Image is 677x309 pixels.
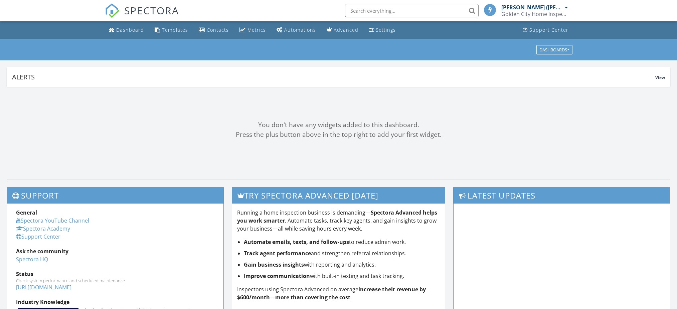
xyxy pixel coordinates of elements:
span: SPECTORA [124,3,179,17]
a: Support Center [16,233,60,240]
a: Settings [366,24,398,36]
a: Spectora HQ [16,256,48,263]
h3: Try spectora advanced [DATE] [232,187,445,204]
div: Settings [376,27,396,33]
div: Templates [162,27,188,33]
div: Contacts [207,27,229,33]
div: Advanced [334,27,358,33]
img: The Best Home Inspection Software - Spectora [105,3,120,18]
input: Search everything... [345,4,479,17]
div: [PERSON_NAME] ([PERSON_NAME]) [PERSON_NAME] [501,4,563,11]
p: Running a home inspection business is demanding— . Automate tasks, track key agents, and gain ins... [237,209,440,233]
a: Dashboard [106,24,147,36]
a: Metrics [237,24,269,36]
div: Industry Knowledge [16,298,214,306]
li: and strengthen referral relationships. [244,249,440,257]
strong: Automate emails, texts, and follow-ups [244,238,349,246]
a: Advanced [324,24,361,36]
li: with built-in texting and task tracking. [244,272,440,280]
strong: General [16,209,37,216]
a: Support Center [520,24,571,36]
div: Metrics [247,27,266,33]
li: with reporting and analytics. [244,261,440,269]
p: Inspectors using Spectora Advanced on average . [237,285,440,301]
strong: Improve communication [244,272,310,280]
a: [URL][DOMAIN_NAME] [16,284,71,291]
div: Dashboards [539,47,569,52]
div: Status [16,270,214,278]
div: You don't have any widgets added to this dashboard. [7,120,670,130]
a: Contacts [196,24,231,36]
div: Press the plus button above in the top right to add your first widget. [7,130,670,139]
a: Spectora Academy [16,225,70,232]
h3: Support [7,187,223,204]
strong: increase their revenue by $600/month—more than covering the cost [237,286,426,301]
div: Dashboard [116,27,144,33]
a: Spectora YouTube Channel [16,217,89,224]
span: View [655,75,665,80]
strong: Gain business insights [244,261,304,268]
strong: Track agent performance [244,250,311,257]
div: Alerts [12,72,655,81]
div: Automations [284,27,316,33]
li: to reduce admin work. [244,238,440,246]
div: Ask the community [16,247,214,255]
a: SPECTORA [105,9,179,23]
div: Golden City Home Inspections LLC / Regal Home Inspections LLC [501,11,568,17]
strong: Spectora Advanced helps you work smarter [237,209,437,224]
div: Support Center [529,27,568,33]
div: Check system performance and scheduled maintenance. [16,278,214,283]
button: Dashboards [536,45,572,54]
h3: Latest Updates [454,187,670,204]
a: Automations (Basic) [274,24,319,36]
a: Templates [152,24,191,36]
